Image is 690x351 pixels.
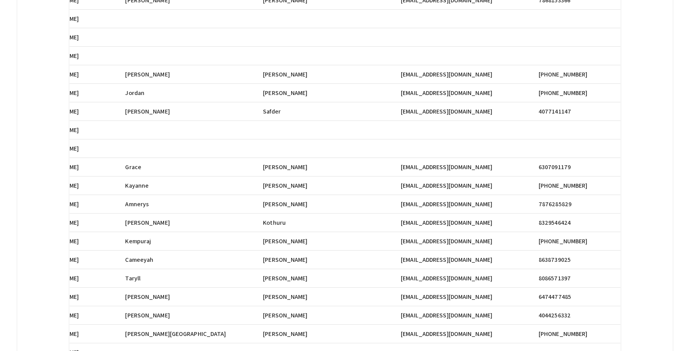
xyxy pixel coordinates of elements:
span: 4044256332 [539,311,571,320]
span: Amnerys [125,200,149,209]
span: 7876285829 [539,200,571,209]
span: [PERSON_NAME] [125,292,170,302]
span: [EMAIL_ADDRESS][DOMAIN_NAME] [401,255,492,265]
span: Safder [263,107,281,116]
span: [EMAIL_ADDRESS][DOMAIN_NAME] [401,107,492,116]
span: [PERSON_NAME] [125,218,170,227]
span: [EMAIL_ADDRESS][DOMAIN_NAME] [401,237,492,246]
span: [EMAIL_ADDRESS][DOMAIN_NAME] [401,292,492,302]
span: [PERSON_NAME] [125,70,170,79]
span: 4077141147 [539,107,571,116]
span: [PHONE_NUMBER] [539,88,587,98]
iframe: Chat [6,316,33,345]
span: [PHONE_NUMBER] [539,70,587,79]
span: Taryll [125,274,141,283]
span: 8086571397 [539,274,571,283]
span: [PHONE_NUMBER] [539,237,587,246]
span: [PERSON_NAME] [263,88,307,98]
span: Kayanne [125,181,149,190]
span: [PERSON_NAME] [263,237,307,246]
span: [EMAIL_ADDRESS][DOMAIN_NAME] [401,218,492,227]
span: Grace [125,163,141,172]
span: Cameeyah [125,255,153,265]
span: [EMAIL_ADDRESS][DOMAIN_NAME] [401,274,492,283]
span: [PERSON_NAME] [263,200,307,209]
span: [PERSON_NAME] [263,311,307,320]
span: [PERSON_NAME] [263,274,307,283]
span: [PERSON_NAME] [125,311,170,320]
span: 8329546424 [539,218,571,227]
span: Kempuraj [125,237,151,246]
span: [EMAIL_ADDRESS][DOMAIN_NAME] [401,88,492,98]
span: [PHONE_NUMBER] [539,181,587,190]
span: 6474477485 [539,292,571,302]
span: [EMAIL_ADDRESS][DOMAIN_NAME] [401,329,492,339]
span: [EMAIL_ADDRESS][DOMAIN_NAME] [401,163,492,172]
span: 6307091179 [539,163,571,172]
span: [PERSON_NAME] [263,163,307,172]
span: [EMAIL_ADDRESS][DOMAIN_NAME] [401,200,492,209]
span: [EMAIL_ADDRESS][DOMAIN_NAME] [401,311,492,320]
span: [EMAIL_ADDRESS][DOMAIN_NAME] [401,70,492,79]
span: [PERSON_NAME] [125,107,170,116]
span: [EMAIL_ADDRESS][DOMAIN_NAME] [401,181,492,190]
span: 8638739025 [539,255,571,265]
span: [PERSON_NAME] [263,292,307,302]
span: [PERSON_NAME] [263,70,307,79]
span: [PERSON_NAME] [263,181,307,190]
span: [PHONE_NUMBER] [539,329,587,339]
span: [PERSON_NAME] [263,255,307,265]
span: [PERSON_NAME][GEOGRAPHIC_DATA] [125,329,226,339]
span: [PERSON_NAME] [263,329,307,339]
span: Kothuru [263,218,286,227]
span: Jordan [125,88,144,98]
